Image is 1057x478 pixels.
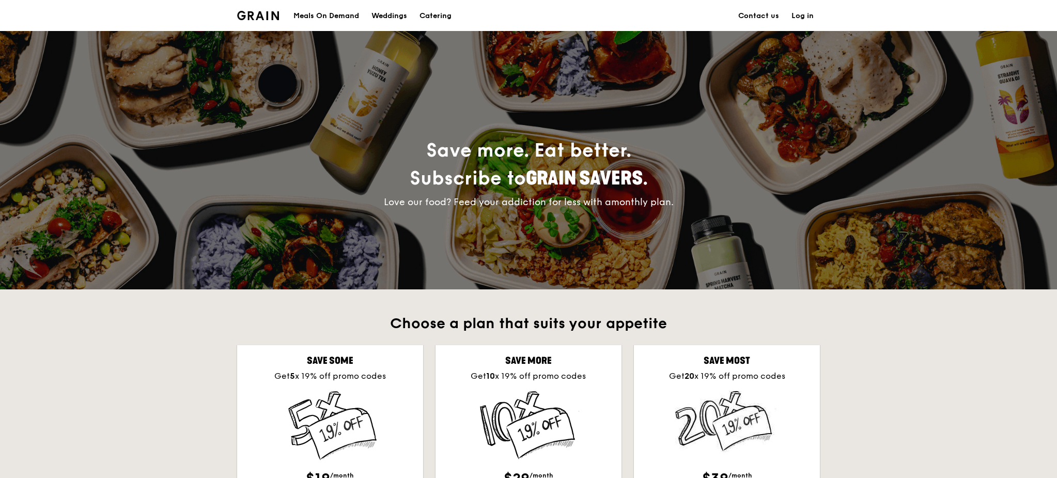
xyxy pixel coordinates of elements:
[419,1,452,32] div: Catering
[237,11,279,20] img: Grain
[444,370,613,382] div: Get x 19% off promo codes
[685,371,694,381] strong: 20
[444,353,613,368] div: Save more
[410,167,648,190] span: Subscribe to .
[290,371,295,381] strong: 5
[293,1,359,32] div: Meals On Demand
[526,167,643,190] span: Grain Savers
[371,1,407,32] div: Weddings
[642,370,812,382] div: Get x 19% off promo codes
[390,315,667,332] span: Choose a plan that suits your appetite
[732,1,785,32] a: Contact us
[365,1,413,32] a: Weddings
[279,391,381,461] img: Save 5 times
[675,391,779,452] img: Save 20 Times
[410,140,648,190] span: Save more. Eat better.
[642,353,812,368] div: Save most
[785,1,820,32] a: Log in
[611,196,674,208] span: monthly plan.
[384,196,674,208] span: Love our food? Feed your addiction for less with a
[245,370,415,382] div: Get x 19% off promo codes
[477,391,579,460] img: Save 10 Times
[413,1,458,32] a: Catering
[486,371,495,381] strong: 10
[245,353,415,368] div: Save some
